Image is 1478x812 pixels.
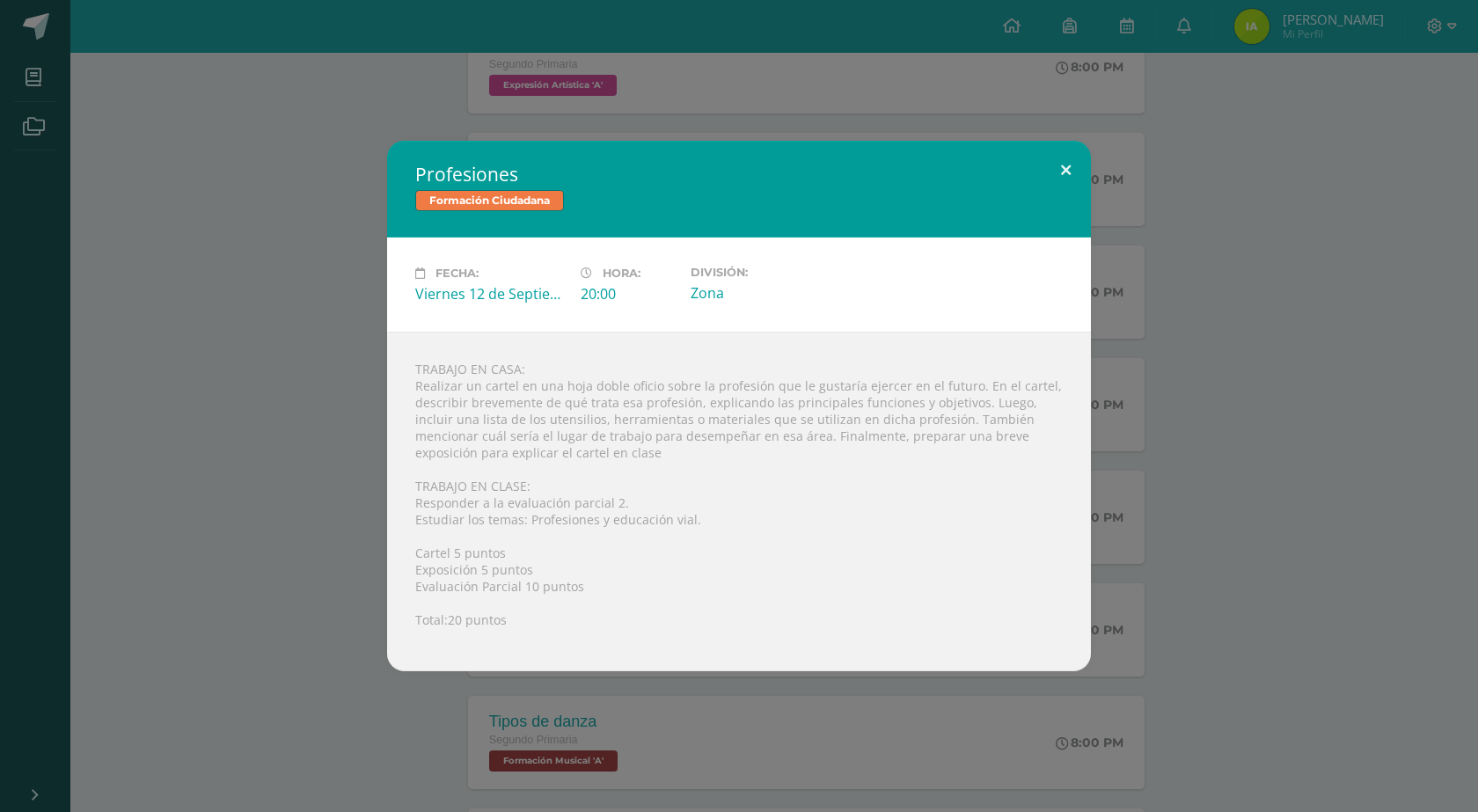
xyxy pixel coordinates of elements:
span: Hora: [603,267,640,280]
button: Close (Esc) [1041,141,1091,201]
span: Formación Ciudadana [415,190,564,211]
div: 20:00 [581,284,677,304]
h2: Profesiones [415,162,1063,187]
div: TRABAJO EN CASA: Realizar un cartel en una hoja doble oficio sobre la profesión que le gustaría e... [387,332,1091,671]
div: Zona [691,283,842,303]
span: Fecha: [435,267,479,280]
label: División: [691,266,842,279]
div: Viernes 12 de Septiembre [415,284,567,304]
